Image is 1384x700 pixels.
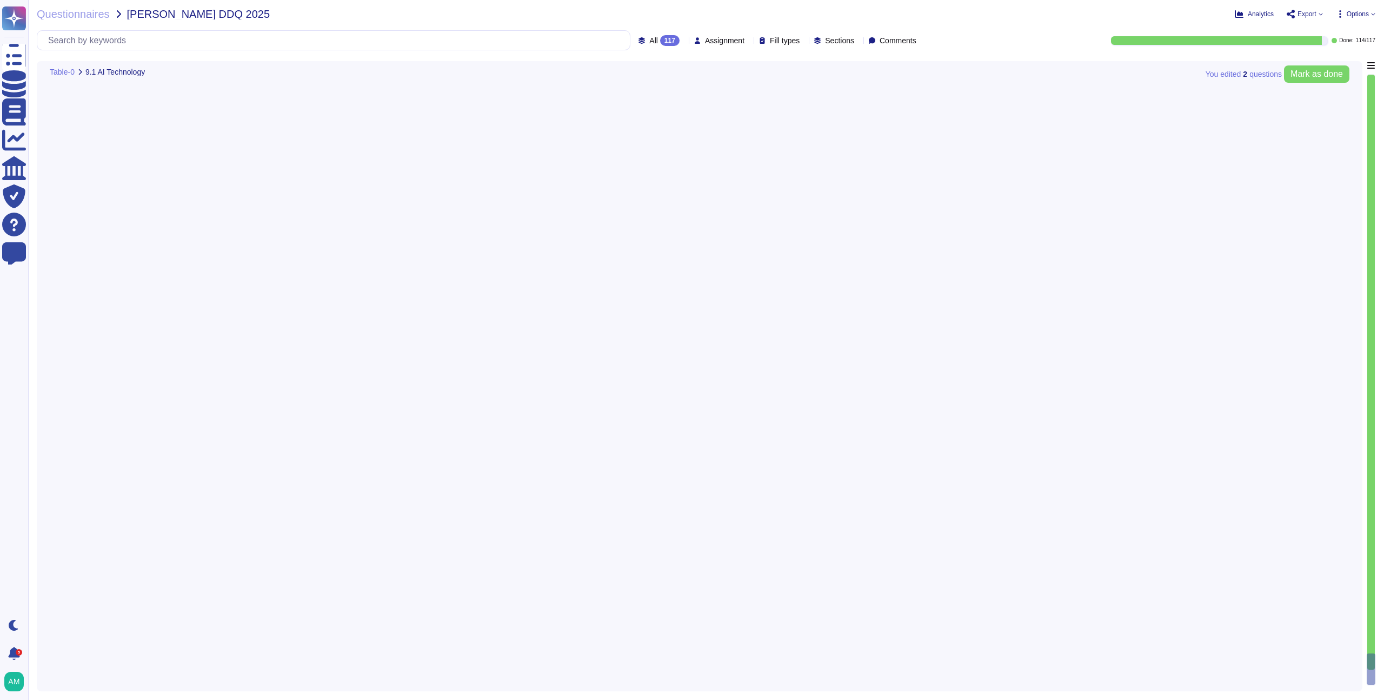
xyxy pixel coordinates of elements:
[85,68,145,76] span: 9.1 AI Technology
[1339,38,1354,43] span: Done:
[1248,11,1274,17] span: Analytics
[2,670,31,694] button: user
[50,68,75,76] span: Table-0
[649,37,658,44] span: All
[880,37,916,44] span: Comments
[825,37,854,44] span: Sections
[1284,65,1349,83] button: Mark as done
[127,9,270,19] span: [PERSON_NAME] DDQ 2025
[660,35,680,46] div: 117
[4,672,24,691] img: user
[1290,70,1343,78] span: Mark as done
[705,37,744,44] span: Assignment
[1297,11,1316,17] span: Export
[1235,10,1274,18] button: Analytics
[1356,38,1375,43] span: 114 / 117
[16,649,22,656] div: 5
[1206,70,1282,78] span: You edited question s
[770,37,800,44] span: Fill types
[1347,11,1369,17] span: Options
[1243,70,1247,78] b: 2
[43,31,630,50] input: Search by keywords
[37,9,110,19] span: Questionnaires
